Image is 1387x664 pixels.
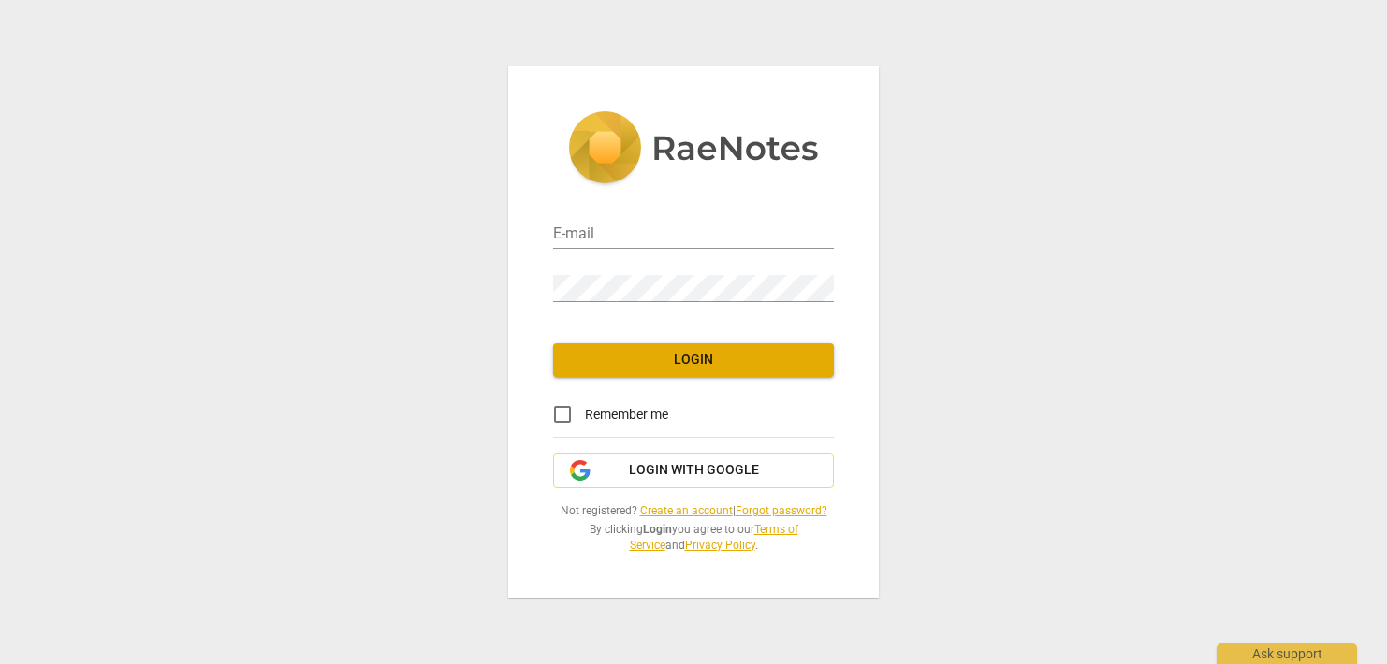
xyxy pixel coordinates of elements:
[640,504,733,517] a: Create an account
[553,343,834,377] button: Login
[1217,643,1357,664] div: Ask support
[736,504,827,517] a: Forgot password?
[630,523,798,552] a: Terms of Service
[553,503,834,519] span: Not registered? |
[643,523,672,536] b: Login
[553,522,834,553] span: By clicking you agree to our and .
[629,461,759,480] span: Login with Google
[553,453,834,488] button: Login with Google
[568,351,819,369] span: Login
[585,405,668,425] span: Remember me
[568,111,819,188] img: 5ac2273c67554f335776073100b6d88f.svg
[685,539,755,552] a: Privacy Policy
